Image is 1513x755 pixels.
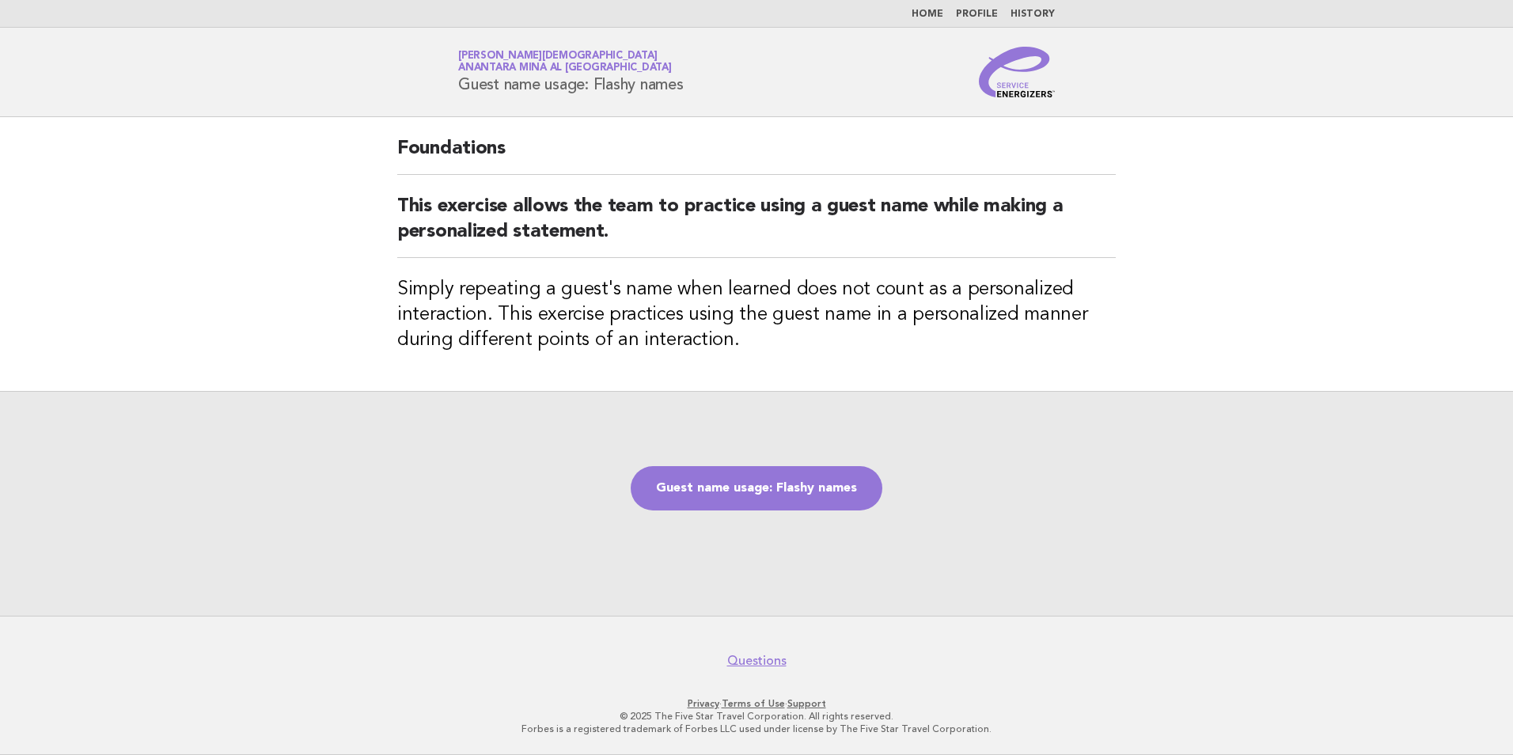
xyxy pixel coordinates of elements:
[458,63,672,74] span: Anantara Mina al [GEOGRAPHIC_DATA]
[397,136,1116,175] h2: Foundations
[912,9,943,19] a: Home
[956,9,998,19] a: Profile
[272,723,1241,735] p: Forbes is a registered trademark of Forbes LLC used under license by The Five Star Travel Corpora...
[272,710,1241,723] p: © 2025 The Five Star Travel Corporation. All rights reserved.
[787,698,826,709] a: Support
[1011,9,1055,19] a: History
[458,51,672,73] a: [PERSON_NAME][DEMOGRAPHIC_DATA]Anantara Mina al [GEOGRAPHIC_DATA]
[979,47,1055,97] img: Service Energizers
[458,51,684,93] h1: Guest name usage: Flashy names
[272,697,1241,710] p: · ·
[727,653,787,669] a: Questions
[722,698,785,709] a: Terms of Use
[397,277,1116,353] h3: Simply repeating a guest's name when learned does not count as a personalized interaction. This e...
[397,194,1116,258] h2: This exercise allows the team to practice using a guest name while making a personalized statement.
[688,698,719,709] a: Privacy
[631,466,882,510] a: Guest name usage: Flashy names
